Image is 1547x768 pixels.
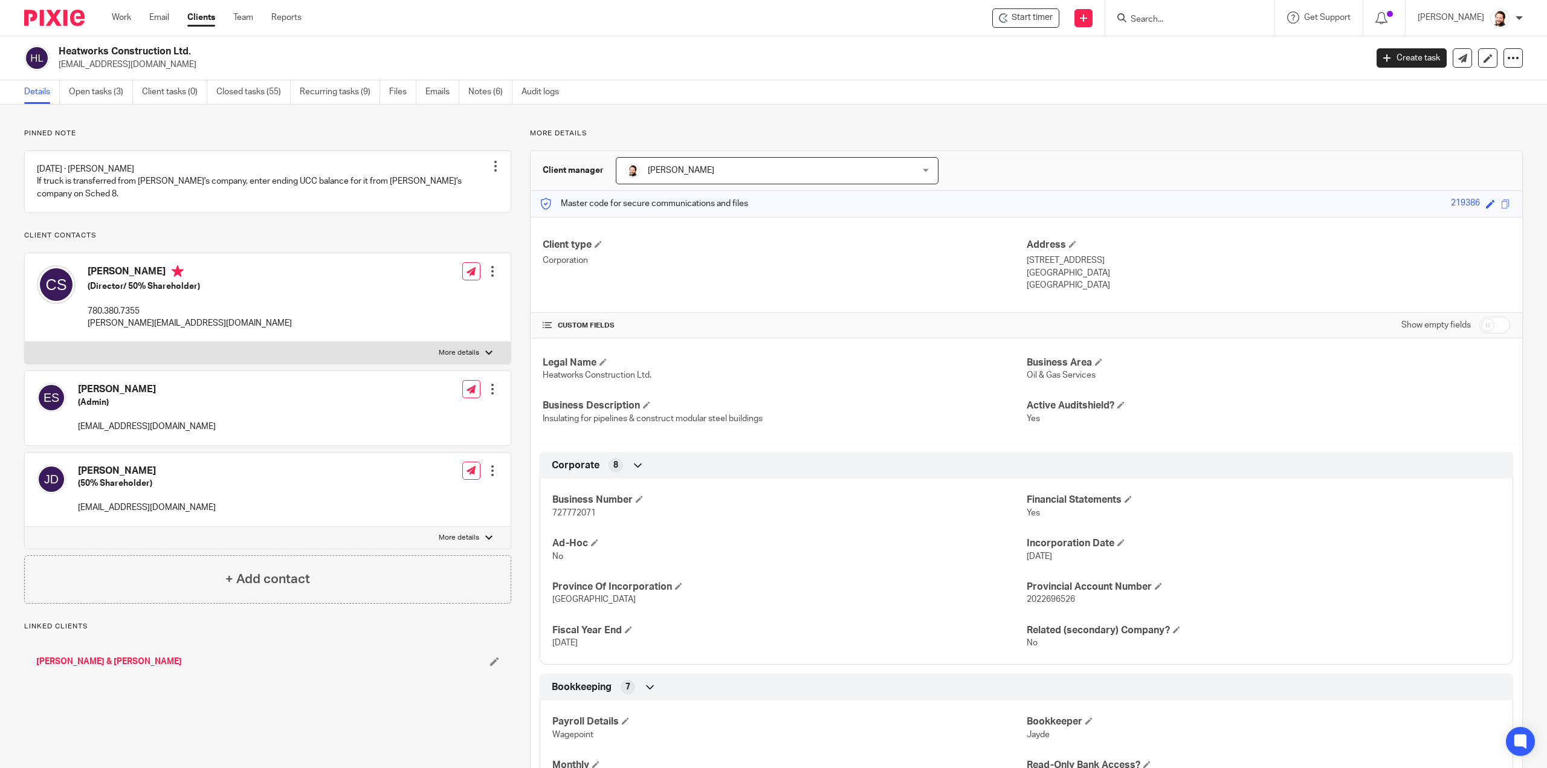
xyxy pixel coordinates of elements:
[425,80,459,104] a: Emails
[439,533,479,543] p: More details
[271,11,302,24] a: Reports
[389,80,416,104] a: Files
[1027,595,1075,604] span: 2022696526
[1027,552,1052,561] span: [DATE]
[543,254,1026,266] p: Corporation
[1027,731,1050,739] span: Jayde
[1027,267,1510,279] p: [GEOGRAPHIC_DATA]
[552,537,1026,550] h4: Ad-Hoc
[1027,239,1510,251] h4: Address
[1027,639,1038,647] span: No
[187,11,215,24] a: Clients
[78,383,216,396] h4: [PERSON_NAME]
[648,166,714,175] span: [PERSON_NAME]
[468,80,512,104] a: Notes (6)
[300,80,380,104] a: Recurring tasks (9)
[1304,13,1351,22] span: Get Support
[543,415,763,423] span: Insulating for pipelines & construct modular steel buildings
[78,421,216,433] p: [EMAIL_ADDRESS][DOMAIN_NAME]
[37,265,76,304] img: svg%3E
[625,163,640,178] img: Jayde%20Headshot.jpg
[1418,11,1484,24] p: [PERSON_NAME]
[24,45,50,71] img: svg%3E
[1451,197,1480,211] div: 219386
[88,305,292,317] p: 780.380.7355
[24,622,511,631] p: Linked clients
[543,357,1026,369] h4: Legal Name
[1129,15,1238,25] input: Search
[1027,624,1500,637] h4: Related (secondary) Company?
[1027,509,1040,517] span: Yes
[24,80,60,104] a: Details
[1027,279,1510,291] p: [GEOGRAPHIC_DATA]
[69,80,133,104] a: Open tasks (3)
[552,715,1026,728] h4: Payroll Details
[59,45,1099,58] h2: Heatworks Construction Ltd.
[552,494,1026,506] h4: Business Number
[552,681,612,694] span: Bookkeeping
[78,502,216,514] p: [EMAIL_ADDRESS][DOMAIN_NAME]
[439,348,479,358] p: More details
[522,80,568,104] a: Audit logs
[613,459,618,471] span: 8
[1027,399,1510,412] h4: Active Auditshield?
[1027,715,1500,728] h4: Bookkeeper
[1401,319,1471,331] label: Show empty fields
[233,11,253,24] a: Team
[24,10,85,26] img: Pixie
[24,129,511,138] p: Pinned note
[1027,357,1510,369] h4: Business Area
[36,656,182,668] a: [PERSON_NAME] & [PERSON_NAME]
[149,11,169,24] a: Email
[992,8,1059,28] div: Heatworks Construction Ltd.
[552,459,599,472] span: Corporate
[543,164,604,176] h3: Client manager
[78,477,216,489] h5: (50% Shareholder)
[530,129,1523,138] p: More details
[88,280,292,292] h5: (Director/ 50% Shareholder)
[552,581,1026,593] h4: Province Of Incorporation
[1490,8,1510,28] img: Jayde%20Headshot.jpg
[78,465,216,477] h4: [PERSON_NAME]
[552,552,563,561] span: No
[540,198,748,210] p: Master code for secure communications and files
[552,731,593,739] span: Wagepoint
[552,595,636,604] span: [GEOGRAPHIC_DATA]
[37,465,66,494] img: svg%3E
[1027,415,1040,423] span: Yes
[142,80,207,104] a: Client tasks (0)
[543,399,1026,412] h4: Business Description
[216,80,291,104] a: Closed tasks (55)
[59,59,1358,71] p: [EMAIL_ADDRESS][DOMAIN_NAME]
[88,317,292,329] p: [PERSON_NAME][EMAIL_ADDRESS][DOMAIN_NAME]
[112,11,131,24] a: Work
[1027,254,1510,266] p: [STREET_ADDRESS]
[1027,581,1500,593] h4: Provincial Account Number
[24,231,511,240] p: Client contacts
[37,383,66,412] img: svg%3E
[78,396,216,408] h5: (Admin)
[1377,48,1447,68] a: Create task
[225,570,310,589] h4: + Add contact
[1012,11,1053,24] span: Start timer
[552,624,1026,637] h4: Fiscal Year End
[1027,371,1096,379] span: Oil & Gas Services
[1027,494,1500,506] h4: Financial Statements
[543,321,1026,331] h4: CUSTOM FIELDS
[1027,537,1500,550] h4: Incorporation Date
[172,265,184,277] i: Primary
[543,239,1026,251] h4: Client type
[543,371,651,379] span: Heatworks Construction Ltd.
[88,265,292,280] h4: [PERSON_NAME]
[552,509,596,517] span: 727772071
[552,639,578,647] span: [DATE]
[625,681,630,693] span: 7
